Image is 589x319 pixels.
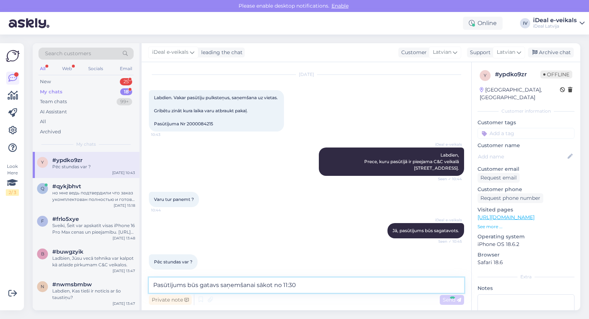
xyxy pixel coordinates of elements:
[151,132,178,137] span: 10:43
[52,183,81,190] span: #qykjbhvt
[533,17,577,23] div: iDeal e-veikals
[120,78,132,85] div: 25
[533,23,577,29] div: iDeal Latvija
[435,176,462,182] span: Seen ✓ 10:44
[41,186,44,191] span: q
[38,64,47,73] div: All
[76,141,96,148] span: My chats
[478,119,574,126] p: Customer tags
[478,173,520,183] div: Request email
[435,239,462,244] span: Seen ✓ 10:45
[484,73,487,78] span: y
[120,88,132,96] div: 18
[52,288,135,301] div: Labdien, Kas tieši ir noticis ar šo taustiņu?
[41,218,44,224] span: f
[52,222,135,235] div: Sveiki, Šeit var apskatīt visas iPhone 16 Pro Max cenas un pieejamību. [URL][DOMAIN_NAME]
[480,86,560,101] div: [GEOGRAPHIC_DATA], [GEOGRAPHIC_DATA]
[6,49,20,63] img: Askly Logo
[478,153,566,161] input: Add name
[154,95,279,126] span: Labdien. Vakar pasūtīju pulksteņus, saņemšana uz vietas. Gribētu zināt kura laika varu atbraukt p...
[87,64,105,73] div: Socials
[478,251,574,259] p: Browser
[117,98,132,105] div: 99+
[113,268,135,274] div: [DATE] 13:47
[118,64,134,73] div: Email
[435,217,462,223] span: iDeal e-veikals
[52,281,92,288] span: #nwmsbmbw
[435,142,462,147] span: iDeal e-veikals
[149,71,464,78] div: [DATE]
[113,235,135,241] div: [DATE] 13:48
[478,284,574,292] p: Notes
[61,64,73,73] div: Web
[433,48,451,56] span: Latvian
[478,165,574,173] p: Customer email
[478,128,574,139] input: Add a tag
[40,128,61,136] div: Archived
[540,70,572,78] span: Offline
[478,108,574,114] div: Customer information
[151,270,178,275] span: 10:45
[40,88,62,96] div: My chats
[152,48,188,56] span: iDeal e-veikals
[528,48,574,57] div: Archive chat
[40,98,67,105] div: Team chats
[52,255,135,268] div: Ladbien, Jūsu vecā tehnika var kalpot kā atlaide pirkumam C&C veikalos.
[6,189,19,196] div: 2 / 3
[478,274,574,280] div: Extra
[41,251,44,257] span: b
[112,170,135,175] div: [DATE] 10:43
[478,206,574,214] p: Visited pages
[40,78,51,85] div: New
[495,70,540,79] div: # ypdko9zr
[478,214,535,221] a: [URL][DOMAIN_NAME]
[478,142,574,149] p: Customer name
[398,49,427,56] div: Customer
[198,49,243,56] div: leading the chat
[154,259,192,265] span: Pēc stundas var ?
[41,159,44,165] span: y
[154,197,194,202] span: Varu tur panemt ?
[393,228,459,233] span: Jā, pasūtījums būs sagatavots.
[41,284,44,289] span: n
[52,190,135,203] div: но мне ведь подтвердили что заказ укомплектован полностью и готов в магазине, а в итоге я приехал...
[478,241,574,248] p: iPhone OS 18.6.2
[478,193,543,203] div: Request phone number
[364,152,460,171] span: Labdien, Prece, kuru pasūtījā ir pieejama C&C veikalā [STREET_ADDRESS].
[40,118,46,125] div: All
[6,163,19,196] div: Look Here
[114,203,135,208] div: [DATE] 15:18
[52,157,82,163] span: #ypdko9zr
[113,301,135,306] div: [DATE] 13:47
[478,186,574,193] p: Customer phone
[52,163,135,170] div: Pēc stundas var ?
[467,49,491,56] div: Support
[52,216,79,222] span: #frlo5xye
[329,3,351,9] span: Enable
[52,249,84,255] span: #buwgzyik
[478,259,574,266] p: Safari 18.6
[463,17,503,30] div: Online
[497,48,515,56] span: Latvian
[520,18,530,28] div: IV
[151,207,178,213] span: 10:44
[40,108,67,116] div: AI Assistant
[45,50,91,57] span: Search customers
[478,223,574,230] p: See more ...
[533,17,585,29] a: iDeal e-veikalsiDeal Latvija
[478,233,574,241] p: Operating system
